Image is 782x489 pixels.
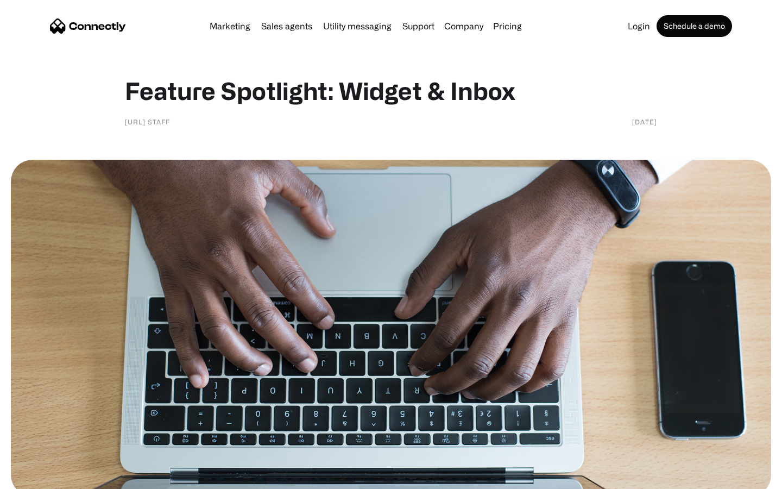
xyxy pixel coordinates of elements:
div: [DATE] [632,116,657,127]
a: Pricing [489,22,526,30]
ul: Language list [22,470,65,485]
a: Schedule a demo [657,15,732,37]
a: Marketing [205,22,255,30]
a: Login [623,22,654,30]
a: Sales agents [257,22,317,30]
a: Utility messaging [319,22,396,30]
div: Company [444,18,483,34]
h1: Feature Spotlight: Widget & Inbox [125,76,657,105]
div: [URL] staff [125,116,170,127]
aside: Language selected: English [11,470,65,485]
a: Support [398,22,439,30]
